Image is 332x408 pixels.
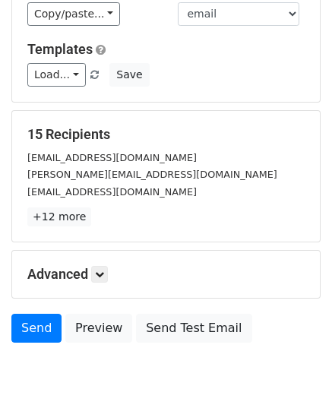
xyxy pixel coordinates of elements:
h5: 15 Recipients [27,126,305,143]
a: +12 more [27,207,91,226]
a: Templates [27,41,93,57]
iframe: Chat Widget [256,335,332,408]
a: Preview [65,314,132,343]
h5: Advanced [27,266,305,283]
small: [EMAIL_ADDRESS][DOMAIN_NAME] [27,152,197,163]
a: Send [11,314,62,343]
a: Copy/paste... [27,2,120,26]
small: [EMAIL_ADDRESS][DOMAIN_NAME] [27,186,197,198]
button: Save [109,63,149,87]
small: [PERSON_NAME][EMAIL_ADDRESS][DOMAIN_NAME] [27,169,277,180]
a: Send Test Email [136,314,251,343]
a: Load... [27,63,86,87]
